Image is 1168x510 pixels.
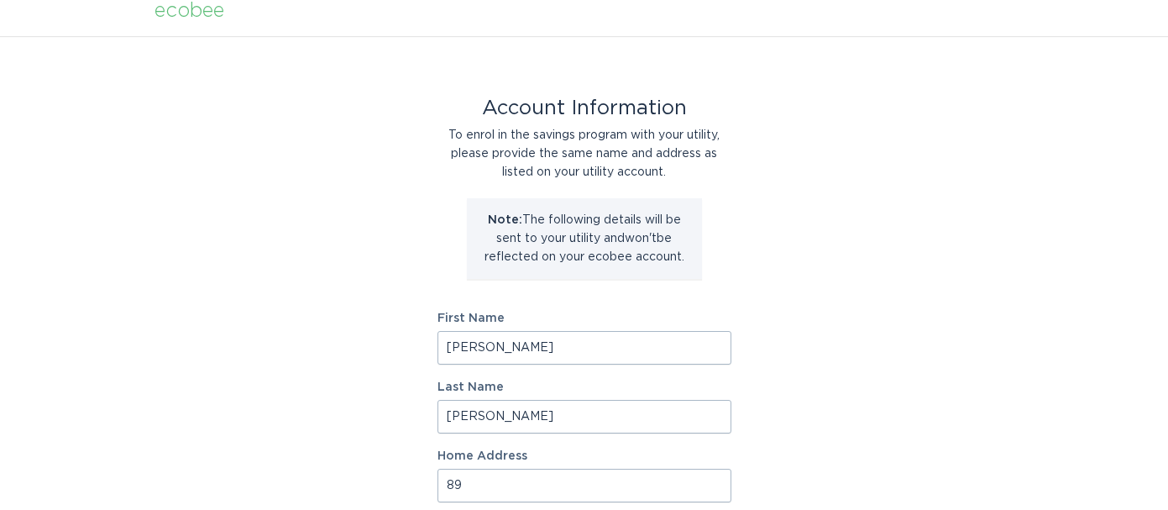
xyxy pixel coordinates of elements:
[437,126,731,181] div: To enrol in the savings program with your utility, please provide the same name and address as li...
[437,313,731,324] label: First Name
[155,2,224,20] div: ecobee
[488,214,522,226] strong: Note:
[479,211,689,266] p: The following details will be sent to your utility and won't be reflected on your ecobee account.
[437,381,731,393] label: Last Name
[437,99,731,118] div: Account Information
[437,450,731,462] label: Home Address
